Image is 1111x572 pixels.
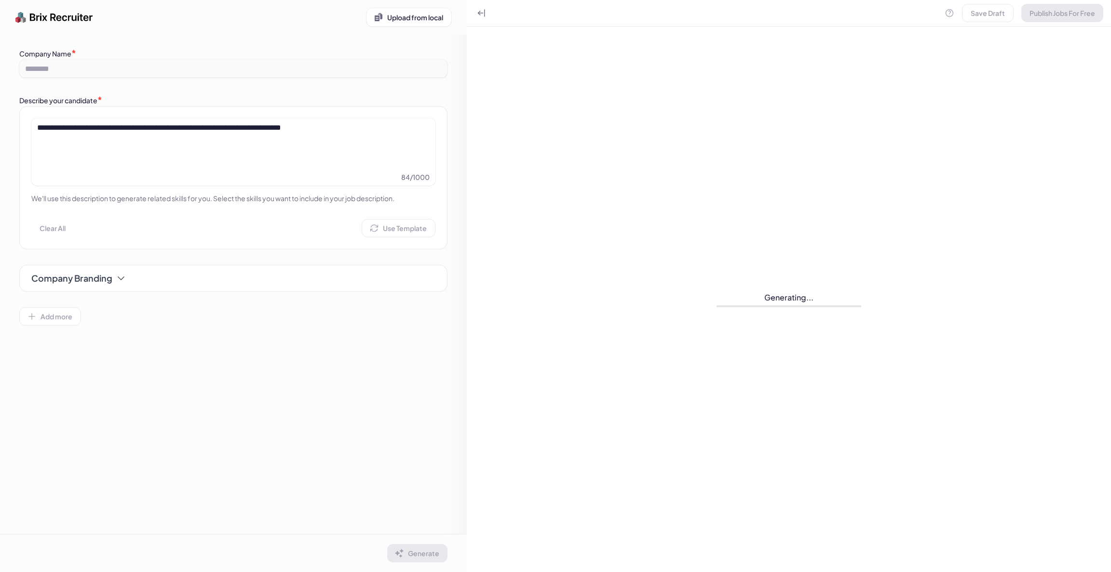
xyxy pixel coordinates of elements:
label: Describe your candidate [19,96,97,105]
span: 84 / 1000 [401,172,430,182]
p: We'll use this description to generate related skills for you. Select the skills you want to incl... [31,193,435,204]
span: Company Branding [31,272,112,285]
img: logo [15,8,93,27]
span: Upload from local [387,13,443,22]
button: Upload from local [366,8,451,27]
span: Generating... [764,292,813,303]
label: Company Name [19,49,71,58]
